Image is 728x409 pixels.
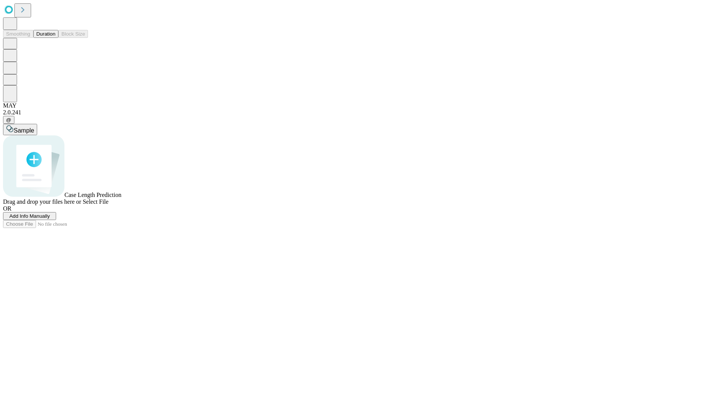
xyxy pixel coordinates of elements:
[3,212,56,220] button: Add Info Manually
[64,192,121,198] span: Case Length Prediction
[3,109,725,116] div: 2.0.241
[83,198,108,205] span: Select File
[3,124,37,135] button: Sample
[9,213,50,219] span: Add Info Manually
[33,30,58,38] button: Duration
[3,205,11,212] span: OR
[6,117,11,123] span: @
[3,102,725,109] div: MAY
[14,127,34,134] span: Sample
[3,30,33,38] button: Smoothing
[3,116,14,124] button: @
[58,30,88,38] button: Block Size
[3,198,81,205] span: Drag and drop your files here or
